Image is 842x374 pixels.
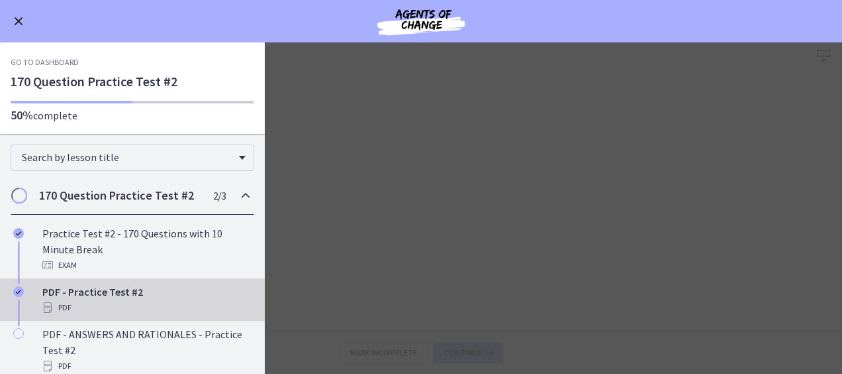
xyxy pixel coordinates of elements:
[42,284,249,316] div: PDF - Practice Test #2
[42,300,249,316] div: PDF
[42,257,249,273] div: Exam
[11,145,254,171] div: Search by lesson title
[11,57,79,68] a: Go to Dashboard
[42,358,249,374] div: PDF
[11,107,33,123] span: 50%
[213,188,226,204] span: 2 / 3
[42,225,249,273] div: Practice Test #2 - 170 Questions with 10 Minute Break
[13,228,24,239] i: Completed
[22,151,232,164] span: Search by lesson title
[342,5,500,37] img: Agents of Change
[42,326,249,374] div: PDF - ANSWERS AND RATIONALES - Practice Test #2
[13,286,24,297] i: Completed
[11,13,26,29] button: Enable menu
[11,107,254,123] p: complete
[11,73,254,90] h1: 170 Question Practice Test #2
[39,188,201,204] h2: 170 Question Practice Test #2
